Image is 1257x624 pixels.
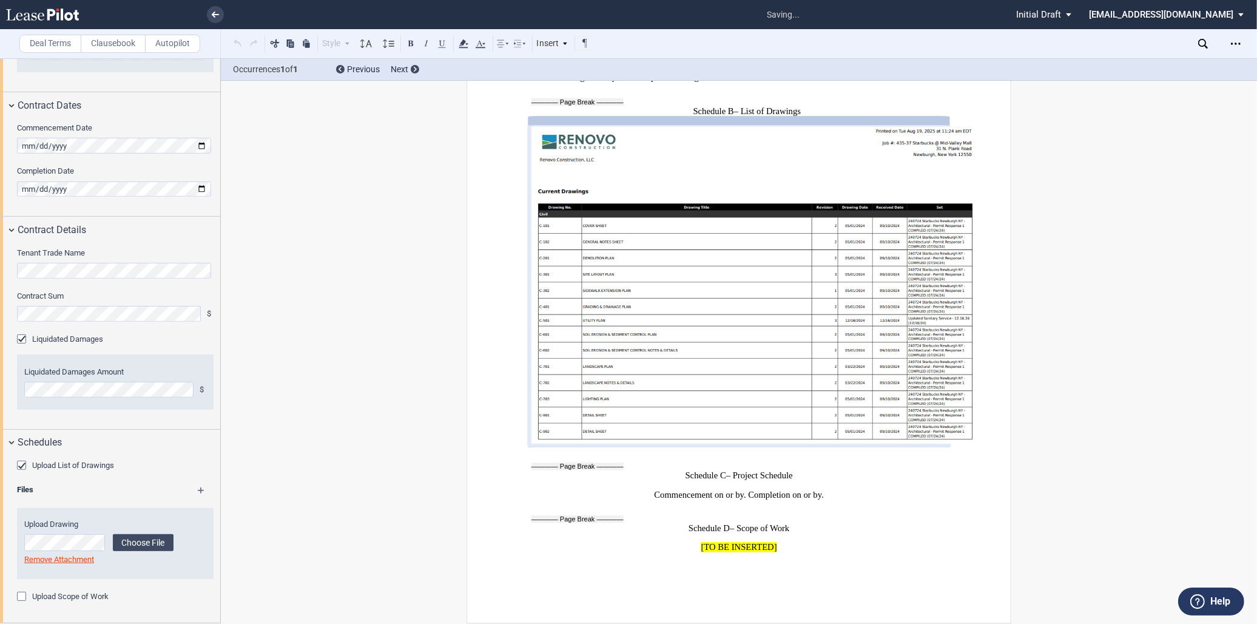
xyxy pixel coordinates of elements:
[654,490,744,500] span: Commencement on or by
[233,63,327,76] span: Occurrences of
[686,471,718,481] span: Schedule
[17,334,103,346] md-checkbox: Liquidated Damages
[720,471,726,481] span: C
[19,35,81,53] label: Deal Terms
[693,106,726,117] span: Schedule
[761,2,806,28] span: saving...
[403,36,418,50] button: Bold
[535,36,570,52] div: Insert
[391,64,408,74] span: Next
[17,485,33,494] b: Files
[113,534,174,551] label: Choose File
[32,460,114,471] label: Upload List of Drawings
[723,523,730,534] span: D
[17,248,214,259] label: Tenant Trade Name
[1016,9,1061,20] span: Initial Draft
[744,490,821,500] span: . Completion on or by
[18,435,62,450] span: Schedules
[1210,594,1230,609] label: Help
[336,64,380,76] div: Previous
[347,64,380,74] span: Previous
[32,334,103,345] label: Liquidated Damages
[531,127,980,444] img: heP+X6Qdbx3sobiflJK4eDgcM9JwXtKNgghhBBCCCGEEEKYk3SYEEIIIYQQQgghypQkG4QQQgghhBBCCFGmJNkghBBCCCGEEE...
[578,36,592,50] button: Toggle Control Characters
[17,123,214,134] label: Commencement Date
[293,64,298,74] b: 1
[435,36,450,50] button: Underline
[419,36,434,50] button: Italic
[24,367,206,378] label: Liquidated Damages Amount
[24,519,174,530] label: Upload Drawing
[17,166,214,177] label: Completion Date
[280,64,285,74] b: 1
[1178,588,1244,616] button: Help
[550,61,949,82] span: All other evidence which may be necessary to permit a title insurance company to insure the Shopp...
[730,523,789,534] span: – Scope of Work
[821,490,824,500] span: .
[734,106,801,117] span: – List of Drawings
[701,542,777,552] span: [TO BE INSERTED]
[17,591,109,603] md-checkbox: Upload Scope of Work
[18,223,86,237] span: Contract Details
[207,308,214,319] span: $
[689,523,721,534] span: Schedule
[17,291,214,302] label: Contract Sum
[24,555,94,564] a: Remove Attachment
[268,36,282,50] button: Cut
[145,35,200,53] label: Autopilot
[391,64,419,76] div: Next
[726,471,793,481] span: – Project Schedule
[299,36,314,50] button: Paste
[18,98,81,113] span: Contract Dates
[728,106,734,117] span: B
[81,35,146,53] label: Clausebook
[17,460,114,472] md-checkbox: Upload List of Drawings
[200,384,206,395] span: $
[32,591,109,602] label: Upload Scope of Work
[283,36,298,50] button: Copy
[1226,34,1245,53] div: Open Lease options menu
